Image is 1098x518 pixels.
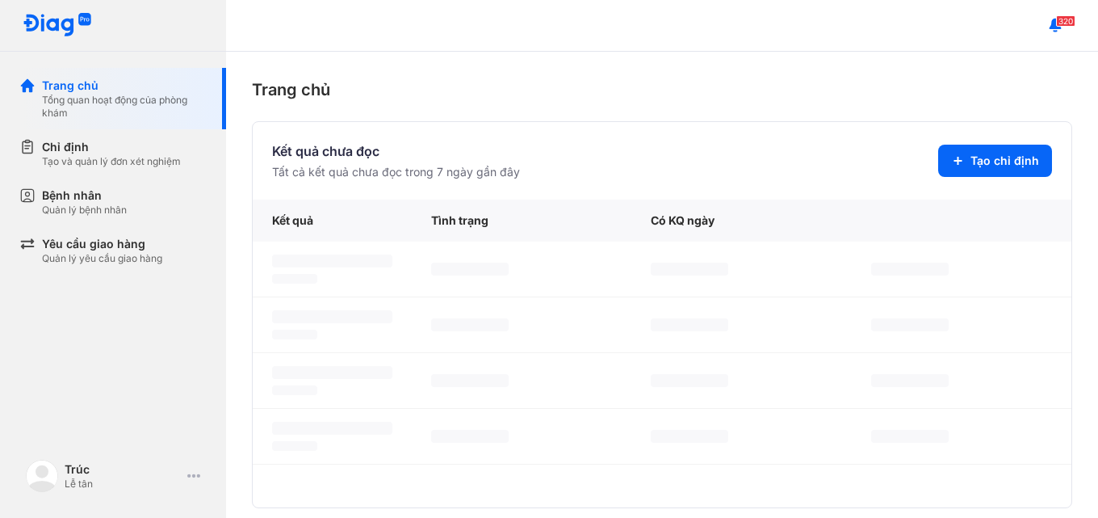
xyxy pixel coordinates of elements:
[42,155,181,168] div: Tạo và quản lý đơn xét nghiệm
[272,310,392,323] span: ‌
[252,78,1072,102] div: Trang chủ
[42,139,181,155] div: Chỉ định
[272,385,317,395] span: ‌
[272,164,520,180] div: Tất cả kết quả chưa đọc trong 7 ngày gần đây
[42,236,162,252] div: Yêu cầu giao hàng
[651,318,728,331] span: ‌
[412,200,631,242] div: Tình trạng
[970,153,1039,169] span: Tạo chỉ định
[272,255,392,267] span: ‌
[871,318,949,331] span: ‌
[272,366,392,379] span: ‌
[253,200,412,242] div: Kết quả
[871,374,949,387] span: ‌
[938,145,1052,177] button: Tạo chỉ định
[272,441,317,451] span: ‌
[65,461,181,478] div: Trúc
[431,430,509,443] span: ‌
[42,94,207,120] div: Tổng quan hoạt động của phòng khám
[651,374,728,387] span: ‌
[651,430,728,443] span: ‌
[23,13,92,38] img: logo
[631,200,851,242] div: Có KQ ngày
[1056,15,1075,27] span: 320
[26,460,58,492] img: logo
[871,263,949,276] span: ‌
[431,318,509,331] span: ‌
[272,274,317,284] span: ‌
[42,252,162,265] div: Quản lý yêu cầu giao hàng
[431,374,509,387] span: ‌
[431,263,509,276] span: ‌
[42,204,127,217] div: Quản lý bệnh nhân
[272,141,520,161] div: Kết quả chưa đọc
[42,78,207,94] div: Trang chủ
[272,330,317,339] span: ‌
[42,187,127,204] div: Bệnh nhân
[272,422,392,435] span: ‌
[871,430,949,443] span: ‌
[651,263,728,276] span: ‌
[65,478,181,491] div: Lễ tân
